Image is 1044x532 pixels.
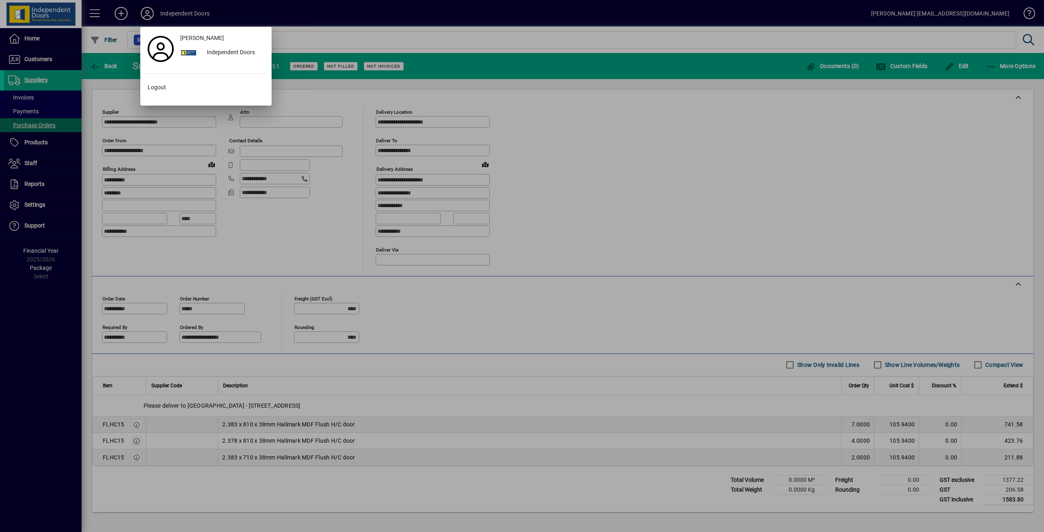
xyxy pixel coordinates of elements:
button: Independent Doors [177,46,268,60]
a: [PERSON_NAME] [177,31,268,46]
span: [PERSON_NAME] [180,34,224,42]
span: Logout [148,83,166,92]
div: Independent Doors [200,46,268,60]
button: Logout [144,80,268,95]
a: Profile [144,42,177,56]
